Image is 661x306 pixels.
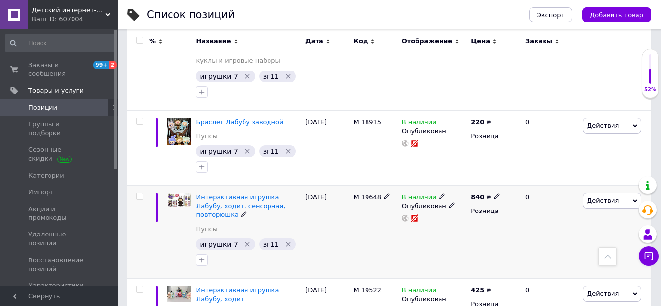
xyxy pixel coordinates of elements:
[402,202,466,211] div: Опубликован
[537,11,564,19] span: Экспорт
[529,7,572,22] button: Экспорт
[402,193,437,204] span: В наличии
[196,286,279,303] a: Интерактивная игрушка Лабубу, ходит
[93,61,109,69] span: 99+
[244,147,251,155] svg: Удалить метку
[303,186,351,279] div: [DATE]
[519,17,580,110] div: 0
[471,286,491,295] div: ₴
[402,286,437,297] span: В наличии
[639,246,659,266] button: Чат с покупателем
[303,17,351,110] div: [DATE]
[28,171,64,180] span: Категории
[471,193,484,201] b: 840
[353,37,368,46] span: Код
[519,110,580,185] div: 0
[263,240,279,248] span: зг11
[353,118,381,126] span: M 18915
[109,61,117,69] span: 2
[471,118,484,126] b: 220
[582,7,651,22] button: Добавить товар
[200,240,238,248] span: игрушки 7
[200,72,238,80] span: игрушки 7
[167,193,191,207] img: Интерактивная игрушка Лабубу, ходит, сенсорная, повторюшка
[587,290,619,297] span: Действия
[28,188,54,197] span: Импорт
[303,110,351,185] div: [DATE]
[587,197,619,204] span: Действия
[471,193,500,202] div: ₴
[28,205,91,222] span: Акции и промокоды
[196,118,283,126] a: Браслет Лабубу заводной
[147,10,235,20] div: Список позиций
[402,127,466,136] div: Опубликован
[587,122,619,129] span: Действия
[28,282,84,290] span: Характеристики
[642,86,658,93] div: 52%
[28,103,57,112] span: Позиции
[28,61,91,78] span: Заказы и сообщения
[353,193,381,201] span: M 19648
[28,230,91,248] span: Удаленные позиции
[263,72,279,80] span: зг11
[244,72,251,80] svg: Удалить метку
[471,207,517,215] div: Розница
[28,256,91,274] span: Восстановление позиций
[402,118,437,129] span: В наличии
[196,225,217,234] a: Пупсы
[28,120,91,138] span: Группы и подборки
[149,37,156,46] span: %
[167,118,191,146] img: Браслет Лабубу заводной
[402,295,466,304] div: Опубликован
[196,132,217,141] a: Пупсы
[200,147,238,155] span: игрушки 7
[263,147,279,155] span: зг11
[167,286,191,302] img: Интерактивная игрушка Лабубу, ходит
[284,240,292,248] svg: Удалить метку
[32,15,118,24] div: Ваш ID: 607004
[305,37,323,46] span: Дата
[28,145,91,163] span: Сезонные скидки
[284,72,292,80] svg: Удалить метку
[284,147,292,155] svg: Удалить метку
[196,37,231,46] span: Название
[471,132,517,141] div: Розница
[5,34,116,52] input: Поиск
[196,193,285,218] a: Интерактивная игрушка Лабубу, ходит, сенсорная, повторюшка
[471,118,491,127] div: ₴
[525,37,552,46] span: Заказы
[471,286,484,294] b: 425
[28,86,84,95] span: Товары и услуги
[471,37,490,46] span: Цена
[519,186,580,279] div: 0
[196,47,300,65] a: Коллекционные фигурки, куклы и игровые наборы
[244,240,251,248] svg: Удалить метку
[32,6,105,15] span: Детский интернет-магазин "Детишка"
[353,286,381,294] span: M 19522
[590,11,643,19] span: Добавить товар
[402,37,452,46] span: Отображение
